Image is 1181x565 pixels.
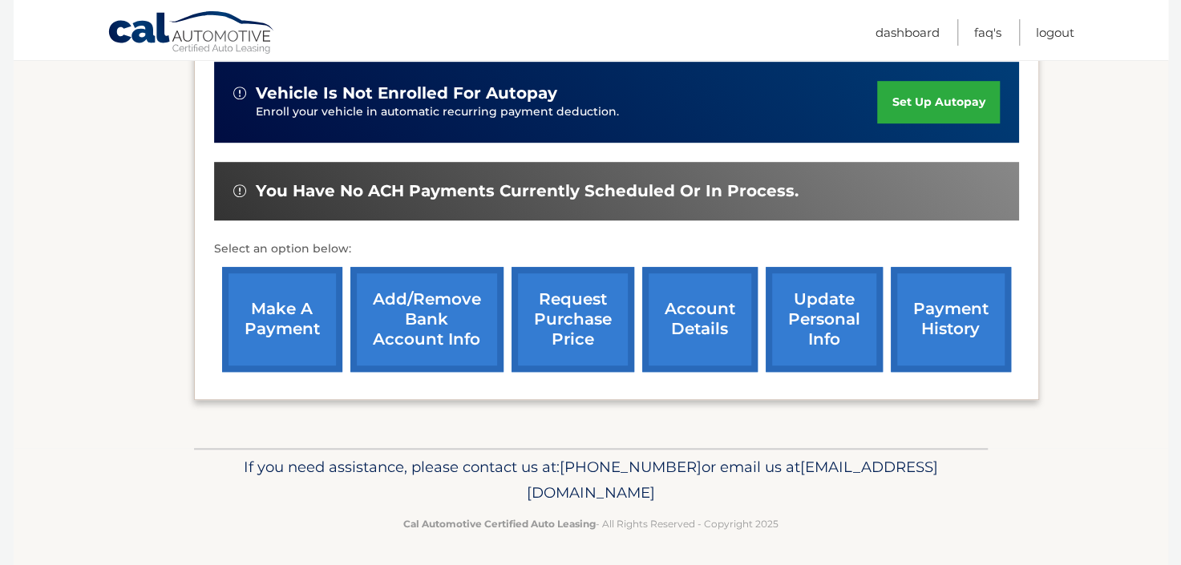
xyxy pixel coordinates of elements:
[766,267,883,372] a: update personal info
[204,515,977,532] p: - All Rights Reserved - Copyright 2025
[1036,19,1074,46] a: Logout
[403,518,596,530] strong: Cal Automotive Certified Auto Leasing
[560,458,702,476] span: [PHONE_NUMBER]
[974,19,1001,46] a: FAQ's
[204,454,977,506] p: If you need assistance, please contact us at: or email us at
[233,87,246,99] img: alert-white.svg
[256,181,799,201] span: You have no ACH payments currently scheduled or in process.
[233,184,246,197] img: alert-white.svg
[350,267,504,372] a: Add/Remove bank account info
[877,81,999,123] a: set up autopay
[512,267,634,372] a: request purchase price
[107,10,276,57] a: Cal Automotive
[222,267,342,372] a: make a payment
[256,83,557,103] span: vehicle is not enrolled for autopay
[214,240,1019,259] p: Select an option below:
[891,267,1011,372] a: payment history
[256,103,878,121] p: Enroll your vehicle in automatic recurring payment deduction.
[642,267,758,372] a: account details
[876,19,940,46] a: Dashboard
